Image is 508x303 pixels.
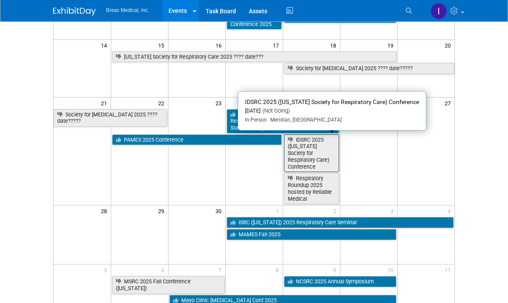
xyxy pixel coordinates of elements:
[100,40,111,50] span: 14
[245,117,267,123] span: In-Person
[157,40,168,50] span: 15
[275,264,283,275] span: 8
[106,7,149,13] span: Breas Medical, Inc.
[390,205,397,216] span: 3
[332,205,340,216] span: 2
[387,264,397,275] span: 10
[329,40,340,50] span: 18
[444,40,455,50] span: 20
[284,276,396,287] a: NCSRC 2025 Annual Symposium
[447,205,455,216] span: 4
[245,98,419,105] span: IDSRC 2025 ([US_STATE] Society for Respiratory Care) Conference
[103,264,111,275] span: 5
[160,264,168,275] span: 6
[444,264,455,275] span: 11
[218,264,225,275] span: 7
[112,276,224,294] a: MSRC 2025 Fall Conference ([US_STATE])
[260,107,290,114] span: (Not Going)
[53,109,167,127] a: Society for [MEDICAL_DATA] 2025 ???? date?????
[112,51,396,62] a: [US_STATE] Society for Respiratory Care 2025 ???? date???
[157,205,168,216] span: 29
[227,217,454,228] a: ISRC ([US_STATE]) 2025 Respiratory Care Seminar
[215,40,225,50] span: 16
[267,117,342,123] span: Meridian, [GEOGRAPHIC_DATA]
[431,3,447,19] img: Inga Dolezar
[227,229,396,240] a: MAMES Fall 2025
[227,109,339,134] a: ASRC ([US_STATE] Society for Respiratory Care) 2025 53rd ASRC Annual State Meeting and Educationa...
[215,98,225,108] span: 23
[275,205,283,216] span: 1
[444,98,455,108] span: 27
[272,40,283,50] span: 17
[387,40,397,50] span: 19
[157,98,168,108] span: 22
[112,134,282,146] a: PAMES 2025 Conference
[284,173,339,204] a: Respiratory Roundup 2025 hosted by Reliable Medical
[284,63,455,74] a: Society for [MEDICAL_DATA] 2025 ???? date?????
[53,7,96,16] img: ExhibitDay
[215,205,225,216] span: 30
[284,134,339,172] a: IDSRC 2025 ([US_STATE] Society for Respiratory Care) Conference
[100,98,111,108] span: 21
[332,264,340,275] span: 9
[245,107,419,115] div: [DATE]
[100,205,111,216] span: 28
